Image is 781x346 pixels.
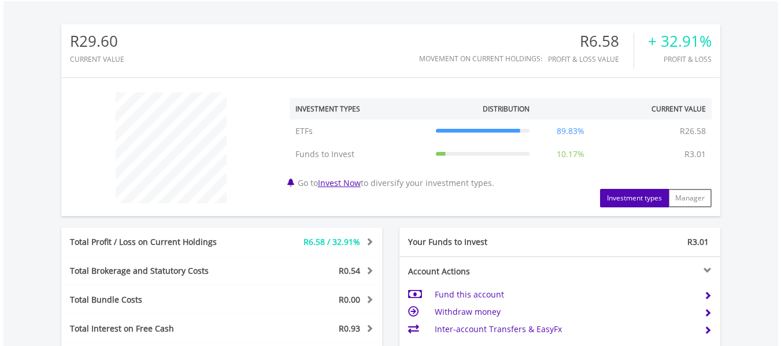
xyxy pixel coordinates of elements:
span: R3.01 [687,236,709,247]
div: Profit & Loss [648,55,712,63]
span: R0.93 [339,323,360,334]
td: Fund this account [435,286,694,303]
td: 89.83% [535,120,606,143]
div: Total Interest on Free Cash [61,323,249,334]
td: Inter-account Transfers & EasyFx [435,321,694,338]
td: R26.58 [674,120,712,143]
div: R29.60 [70,33,124,50]
a: Invest Now [318,177,361,188]
div: CURRENT VALUE [70,55,124,63]
span: R0.54 [339,265,360,276]
td: R3.01 [679,143,712,166]
div: Go to to diversify your investment types. [281,87,720,207]
div: Distribution [483,104,530,114]
td: ETFs [290,120,430,143]
th: Investment Types [290,98,430,120]
span: R6.58 / 32.91% [303,236,360,247]
div: R6.58 [548,33,634,50]
div: Movement on Current Holdings: [419,55,542,62]
div: Total Brokerage and Statutory Costs [61,265,249,277]
th: Current Value [606,98,712,120]
span: R0.00 [339,294,360,305]
td: 10.17% [535,143,606,166]
td: Withdraw money [435,303,694,321]
button: Investment types [600,189,669,207]
div: Your Funds to Invest [399,236,560,248]
div: + 32.91% [648,33,712,50]
div: Account Actions [399,266,560,277]
div: Total Profit / Loss on Current Holdings [61,236,249,248]
div: Total Bundle Costs [61,294,249,306]
button: Manager [668,189,712,207]
div: Profit & Loss Value [548,55,634,63]
td: Funds to Invest [290,143,430,166]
